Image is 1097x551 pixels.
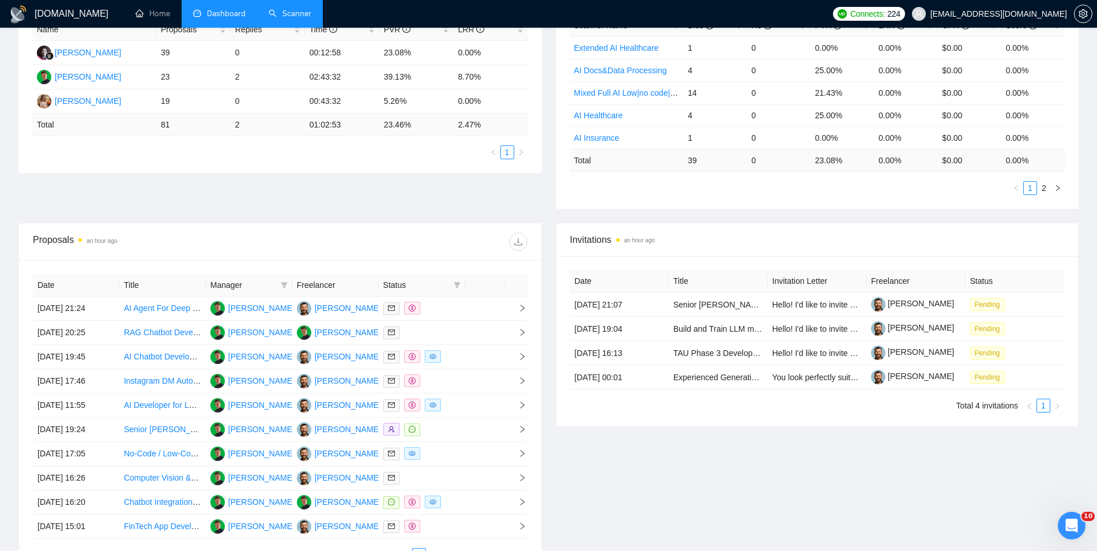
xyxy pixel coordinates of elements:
[297,351,381,361] a: VK[PERSON_NAME]
[1074,9,1092,18] a: setting
[811,59,874,81] td: 25.00%
[388,305,395,312] span: mail
[119,297,206,321] td: AI Agent For Deep Searching Information
[429,353,436,360] span: eye
[55,46,121,59] div: [PERSON_NAME]
[811,81,874,104] td: 21.43%
[210,325,225,340] img: MB
[966,270,1065,293] th: Status
[514,145,528,159] button: right
[315,496,381,508] div: [PERSON_NAME]
[228,350,295,363] div: [PERSON_NAME]
[297,422,311,437] img: VK
[1075,9,1092,18] span: setting
[119,466,206,490] td: Computer Vision & Machine Learning Specialist for Mobile App Integration
[811,104,874,126] td: 25.00%
[388,329,395,336] span: mail
[124,497,227,507] a: Chatbot Integration Engineer
[33,393,119,418] td: [DATE] 11:55
[409,426,416,433] span: message
[1058,512,1085,539] iframe: Intercom live chat
[871,372,954,381] a: [PERSON_NAME]
[874,104,937,126] td: 0.00%
[206,274,292,297] th: Manager
[305,65,379,89] td: 02:43:32
[669,317,768,341] td: Build and Train LLM model for based on text data
[297,447,311,461] img: VK
[37,46,51,60] img: SS
[574,111,623,120] a: AI Healthcare
[409,353,416,360] span: dollar
[514,145,528,159] li: Next Page
[33,442,119,466] td: [DATE] 17:05
[156,114,231,136] td: 81
[210,350,225,364] img: MB
[866,270,966,293] th: Freelancer
[210,424,295,433] a: MB[PERSON_NAME]
[487,145,500,159] button: left
[1037,399,1050,412] a: 1
[235,23,292,36] span: Replies
[915,10,923,18] span: user
[747,126,810,149] td: 0
[297,448,381,458] a: VK[PERSON_NAME]
[624,237,655,243] time: an hour ago
[871,347,954,357] a: [PERSON_NAME]
[509,449,526,458] span: right
[669,341,768,365] td: TAU Phase 3 Developer – Bring My AI Brother to Life
[772,373,1020,382] span: You look perfectly suited for this job. Let me know if you're interested.
[124,522,285,531] a: FinTech App Development with AI Integration
[37,72,121,81] a: MB[PERSON_NAME]
[1023,181,1037,195] li: 1
[55,95,121,107] div: [PERSON_NAME]
[210,497,295,506] a: MB[PERSON_NAME]
[297,497,381,506] a: MB[PERSON_NAME]
[310,25,337,34] span: Time
[874,149,937,171] td: 0.00 %
[37,94,51,108] img: AV
[510,237,527,246] span: download
[210,301,225,316] img: MB
[509,304,526,312] span: right
[210,327,295,336] a: MB[PERSON_NAME]
[119,490,206,515] td: Chatbot Integration Engineer
[490,149,497,156] span: left
[1051,181,1065,195] li: Next Page
[811,149,874,171] td: 23.08 %
[46,52,54,60] img: gigradar-bm.png
[388,426,395,433] span: user-add
[379,41,454,65] td: 23.08%
[315,350,381,363] div: [PERSON_NAME]
[937,59,1001,81] td: $0.00
[231,114,305,136] td: 2
[228,423,295,436] div: [PERSON_NAME]
[874,126,937,149] td: 0.00%
[210,398,225,413] img: MB
[747,104,810,126] td: 0
[388,498,395,505] span: message
[871,321,885,336] img: c1-JWQDXWEy3CnA6sRtFzzU22paoDq5cZnWyBNc3HWqwvuW0qNnjm1CMP-YmbEEtPC
[500,145,514,159] li: 1
[1026,403,1033,410] span: left
[228,520,295,533] div: [PERSON_NAME]
[315,423,381,436] div: [PERSON_NAME]
[509,425,526,433] span: right
[297,327,381,336] a: MB[PERSON_NAME]
[509,474,526,482] span: right
[33,233,280,251] div: Proposals
[388,523,395,530] span: mail
[956,399,1018,413] li: Total 4 invitations
[193,9,201,17] span: dashboard
[1024,182,1036,194] a: 1
[1036,399,1050,413] li: 1
[388,353,395,360] span: mail
[231,41,305,65] td: 0
[409,377,416,384] span: dollar
[1050,399,1064,413] button: right
[9,5,28,24] img: logo
[1009,181,1023,195] li: Previous Page
[509,353,526,361] span: right
[292,274,379,297] th: Freelancer
[297,325,311,340] img: MB
[315,374,381,387] div: [PERSON_NAME]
